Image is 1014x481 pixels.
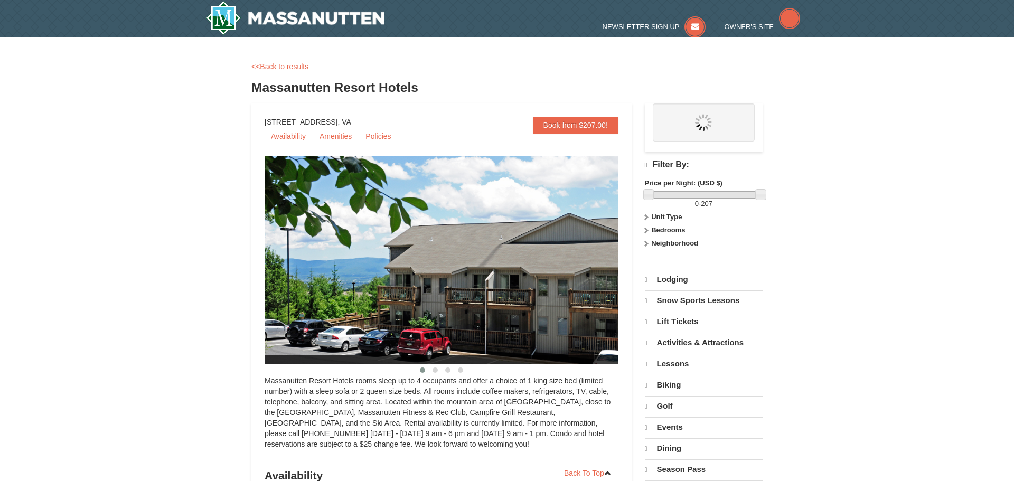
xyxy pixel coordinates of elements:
a: Biking [645,375,763,395]
div: Massanutten Resort Hotels rooms sleep up to 4 occupants and offer a choice of 1 king size bed (li... [265,375,618,460]
a: Season Pass [645,459,763,479]
img: wait.gif [695,114,712,131]
strong: Unit Type [651,213,682,221]
a: Activities & Attractions [645,333,763,353]
h4: Filter By: [645,160,763,170]
a: Snow Sports Lessons [645,290,763,310]
a: Owner's Site [725,23,801,31]
a: Policies [359,128,397,144]
strong: Neighborhood [651,239,698,247]
a: Events [645,417,763,437]
a: Massanutten Resort [206,1,384,35]
strong: Price per Night: (USD $) [645,179,722,187]
img: 19219026-1-e3b4ac8e.jpg [265,156,645,364]
span: 0 [695,200,699,208]
a: Golf [645,396,763,416]
a: Dining [645,438,763,458]
a: Back To Top [557,465,618,481]
a: Amenities [313,128,358,144]
a: Lodging [645,270,763,289]
a: Newsletter Sign Up [603,23,706,31]
h3: Massanutten Resort Hotels [251,77,763,98]
span: 207 [701,200,712,208]
a: Lessons [645,354,763,374]
a: <<Back to results [251,62,308,71]
span: Owner's Site [725,23,774,31]
strong: Bedrooms [651,226,685,234]
span: Newsletter Sign Up [603,23,680,31]
a: Lift Tickets [645,312,763,332]
img: Massanutten Resort Logo [206,1,384,35]
a: Availability [265,128,312,144]
a: Book from $207.00! [533,117,618,134]
label: - [645,199,763,209]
